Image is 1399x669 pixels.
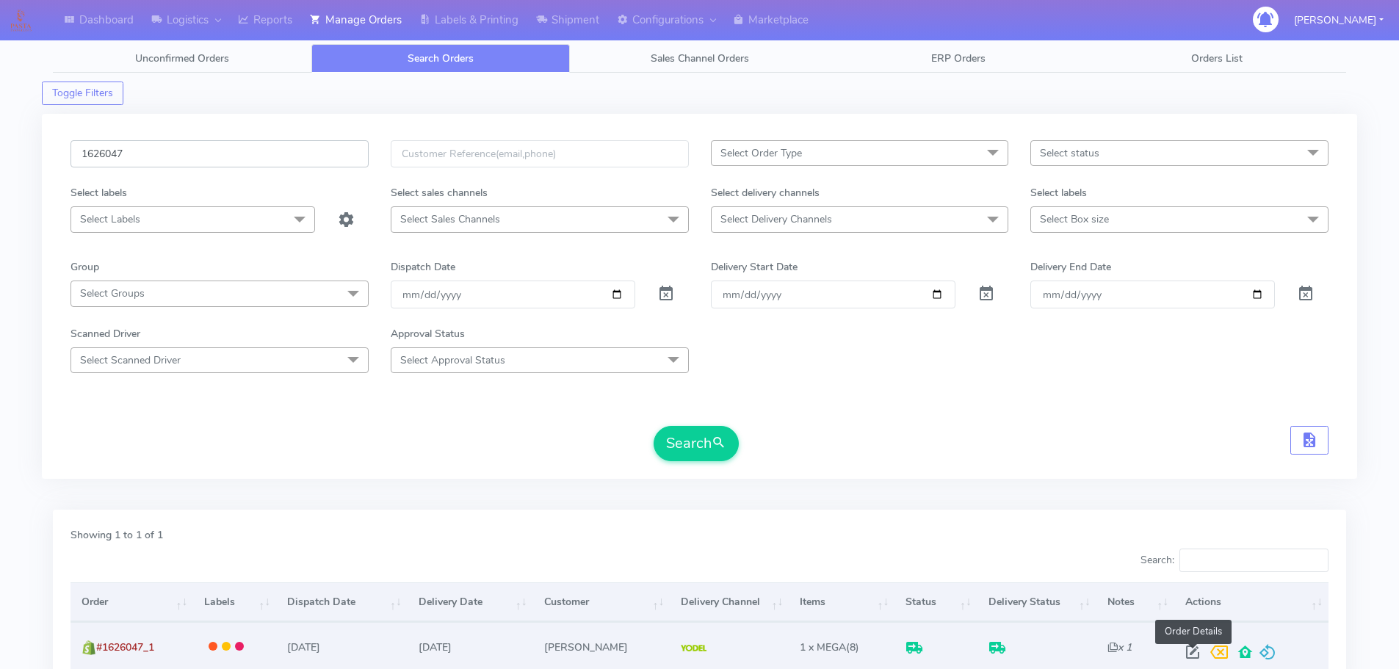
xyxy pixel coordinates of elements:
[1283,5,1395,35] button: [PERSON_NAME]
[71,582,193,622] th: Order: activate to sort column ascending
[71,259,99,275] label: Group
[789,582,894,622] th: Items: activate to sort column ascending
[1030,259,1111,275] label: Delivery End Date
[894,582,977,622] th: Status: activate to sort column ascending
[80,212,140,226] span: Select Labels
[193,582,276,622] th: Labels: activate to sort column ascending
[1040,212,1109,226] span: Select Box size
[400,212,500,226] span: Select Sales Channels
[71,326,140,341] label: Scanned Driver
[800,640,859,654] span: (8)
[391,259,455,275] label: Dispatch Date
[391,326,465,341] label: Approval Status
[42,82,123,105] button: Toggle Filters
[96,640,154,654] span: #1626047_1
[80,353,181,367] span: Select Scanned Driver
[391,140,689,167] input: Customer Reference(email,phone)
[71,140,369,167] input: Order Id
[135,51,229,65] span: Unconfirmed Orders
[533,582,670,622] th: Customer: activate to sort column ascending
[931,51,986,65] span: ERP Orders
[276,582,408,622] th: Dispatch Date: activate to sort column ascending
[681,645,706,652] img: Yodel
[800,640,846,654] span: 1 x MEGA
[977,582,1096,622] th: Delivery Status: activate to sort column ascending
[391,185,488,200] label: Select sales channels
[1107,640,1132,654] i: x 1
[1030,185,1087,200] label: Select labels
[670,582,789,622] th: Delivery Channel: activate to sort column ascending
[1174,582,1328,622] th: Actions: activate to sort column ascending
[408,51,474,65] span: Search Orders
[654,426,739,461] button: Search
[71,185,127,200] label: Select labels
[720,212,832,226] span: Select Delivery Channels
[720,146,802,160] span: Select Order Type
[71,527,163,543] label: Showing 1 to 1 of 1
[1096,582,1174,622] th: Notes: activate to sort column ascending
[408,582,533,622] th: Delivery Date: activate to sort column ascending
[82,640,96,655] img: shopify.png
[1140,549,1328,572] label: Search:
[651,51,749,65] span: Sales Channel Orders
[1040,146,1099,160] span: Select status
[711,259,798,275] label: Delivery Start Date
[80,286,145,300] span: Select Groups
[711,185,820,200] label: Select delivery channels
[1179,549,1328,572] input: Search:
[53,44,1346,73] ul: Tabs
[400,353,505,367] span: Select Approval Status
[1191,51,1243,65] span: Orders List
